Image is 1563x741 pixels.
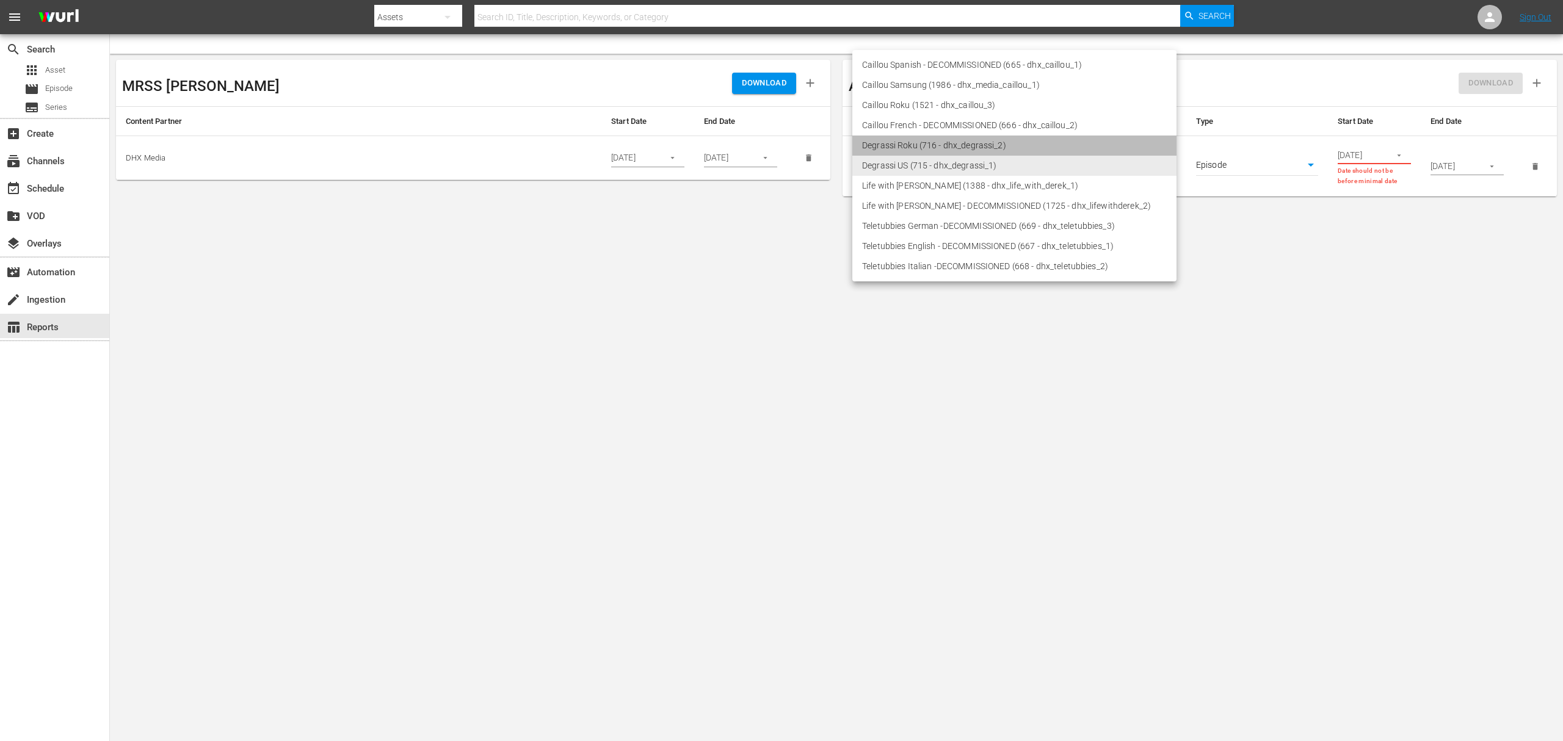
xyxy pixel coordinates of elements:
a: Sign Out [1520,12,1551,22]
li: Teletubbies Italian -DECOMMISSIONED (668 - dhx_teletubbies_2) [852,256,1177,277]
li: Caillou Samsung (1986 - dhx_media_caillou_1) [852,75,1177,95]
li: Caillou Roku (1521 - dhx_caillou_3) [852,95,1177,115]
span: menu [7,10,22,24]
li: Degrassi US (715 - dhx_degrassi_1) [852,156,1177,176]
li: Teletubbies English - DECOMMISSIONED (667 - dhx_teletubbies_1) [852,236,1177,256]
li: Caillou French - DECOMMISSIONED (666 - dhx_caillou_2) [852,115,1177,136]
li: Life with [PERSON_NAME] (1388 - dhx_life_with_derek_1) [852,176,1177,196]
li: Teletubbies German -DECOMMISSIONED (669 - dhx_teletubbies_3) [852,216,1177,236]
span: Search [1199,5,1231,27]
li: Caillou Spanish - DECOMMISSIONED (665 - dhx_caillou_1) [852,55,1177,75]
li: Life with [PERSON_NAME] - DECOMMISSIONED (1725 - dhx_lifewithderek_2) [852,196,1177,216]
img: ans4CAIJ8jUAAAAAAAAAAAAAAAAAAAAAAAAgQb4GAAAAAAAAAAAAAAAAAAAAAAAAJMjXAAAAAAAAAAAAAAAAAAAAAAAAgAT5G... [29,3,88,32]
li: Degrassi Roku (716 - dhx_degrassi_2) [852,136,1177,156]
